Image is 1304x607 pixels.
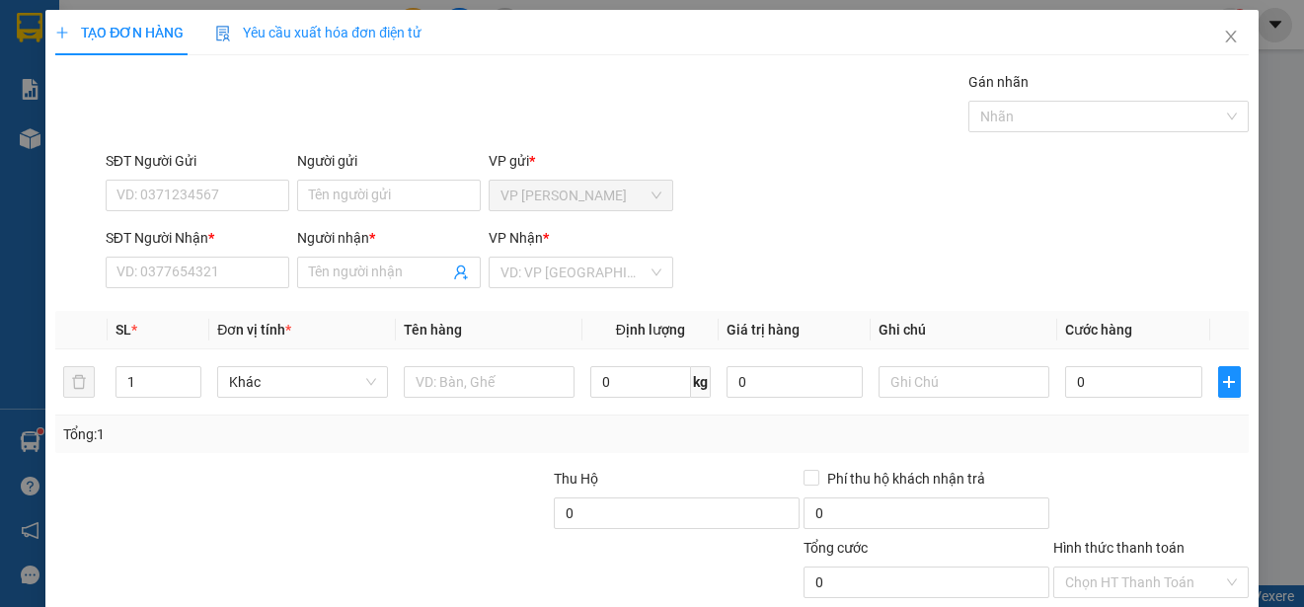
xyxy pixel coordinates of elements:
[871,311,1057,349] th: Ghi chú
[1053,540,1185,556] label: Hình thức thanh toán
[215,25,422,40] span: Yêu cầu xuất hóa đơn điện tử
[1219,374,1240,390] span: plus
[106,227,289,249] div: SĐT Người Nhận
[297,150,481,172] div: Người gửi
[229,367,376,397] span: Khác
[489,150,672,172] div: VP gửi
[691,366,711,398] span: kg
[968,74,1029,90] label: Gán nhãn
[404,322,462,338] span: Tên hàng
[63,366,95,398] button: delete
[1223,29,1239,44] span: close
[63,423,504,445] div: Tổng: 1
[115,322,131,338] span: SL
[55,26,69,39] span: plus
[489,230,543,246] span: VP Nhận
[404,366,575,398] input: VD: Bàn, Ghế
[217,322,291,338] span: Đơn vị tính
[804,540,868,556] span: Tổng cước
[1065,322,1132,338] span: Cước hàng
[1218,366,1241,398] button: plus
[500,181,660,210] span: VP Cao Tốc
[727,322,800,338] span: Giá trị hàng
[453,265,469,280] span: user-add
[616,322,685,338] span: Định lượng
[727,366,864,398] input: 0
[297,227,481,249] div: Người nhận
[554,471,598,487] span: Thu Hộ
[1203,10,1259,65] button: Close
[879,366,1049,398] input: Ghi Chú
[55,25,184,40] span: TẠO ĐƠN HÀNG
[215,26,231,41] img: icon
[819,468,993,490] span: Phí thu hộ khách nhận trả
[106,150,289,172] div: SĐT Người Gửi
